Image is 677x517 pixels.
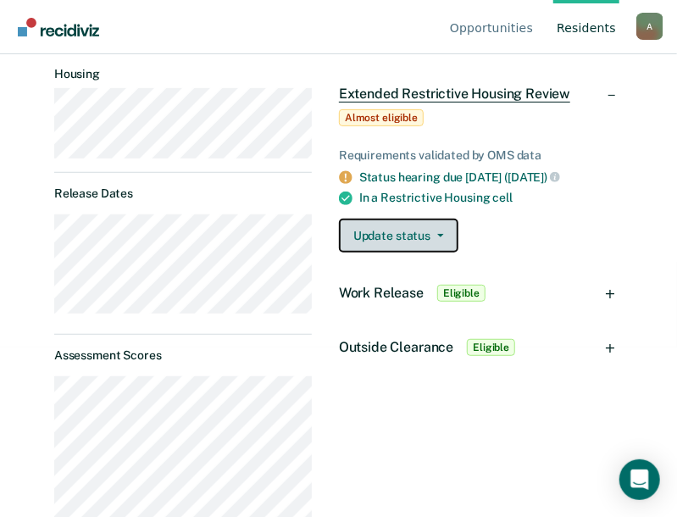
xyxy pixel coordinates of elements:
[339,285,424,301] span: Work Release
[467,339,515,356] span: Eligible
[636,13,663,40] div: A
[359,191,609,205] div: In a Restrictive Housing
[18,18,99,36] img: Recidiviz
[339,219,458,253] button: Update status
[619,459,660,500] div: Open Intercom Messenger
[325,320,623,375] div: Outside ClearanceEligible
[437,285,486,302] span: Eligible
[54,67,312,81] dt: Housing
[325,266,623,320] div: Work ReleaseEligible
[339,86,570,103] span: Extended Restrictive Housing Review
[359,170,609,185] div: Status hearing due [DATE] ([DATE])
[54,186,312,201] dt: Release Dates
[339,339,453,355] span: Outside Clearance
[339,109,424,126] span: Almost eligible
[492,191,512,204] span: cell
[325,67,623,142] div: Extended Restrictive Housing ReviewAlmost eligible
[54,348,312,363] dt: Assessment Scores
[636,13,663,40] button: Profile dropdown button
[339,148,609,163] div: Requirements validated by OMS data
